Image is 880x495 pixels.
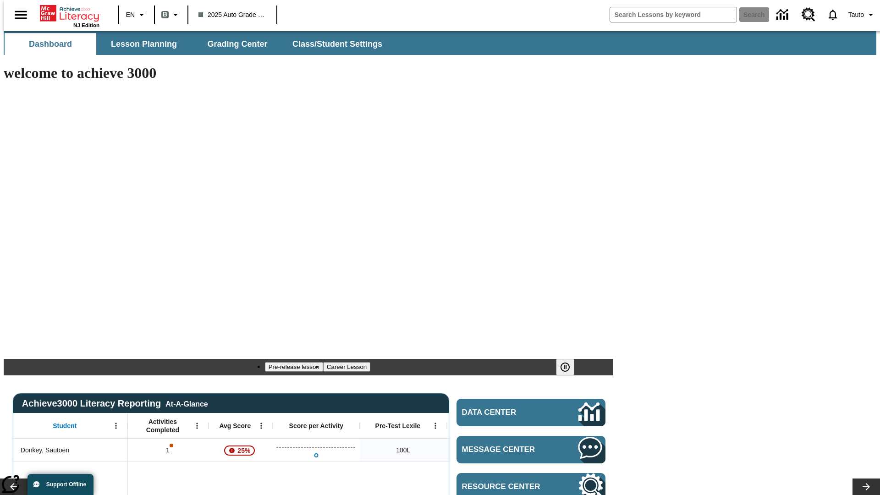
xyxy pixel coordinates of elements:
a: Resource Center, Will open in new tab [796,2,821,27]
span: 2025 Auto Grade 1 B [198,10,266,20]
div: Beginning reader 100 Lexile, ER, Based on the Lexile Reading measure, student is an Emerging Read... [447,439,534,462]
span: 25% [234,442,254,459]
span: Tauto [848,10,864,20]
button: Open Menu [429,419,442,433]
button: Profile/Settings [845,6,880,23]
span: Grading Center [207,39,267,49]
span: Support Offline [46,481,86,488]
p: 1 [165,445,171,455]
h1: welcome to achieve 3000 [4,65,613,82]
button: Open side menu [7,1,34,28]
button: Open Menu [254,419,268,433]
span: Achieve3000 Literacy Reporting [22,398,208,409]
span: Data Center [462,408,548,417]
button: Lesson carousel, Next [852,478,880,495]
div: SubNavbar [4,31,876,55]
button: Support Offline [27,474,93,495]
span: Pre-Test Lexile [375,422,421,430]
button: Pause [556,359,574,375]
div: At-A-Glance [165,398,208,408]
button: Boost Class color is gray green. Change class color [158,6,185,23]
span: NJ Edition [73,22,99,28]
div: SubNavbar [4,33,390,55]
button: Dashboard [5,33,96,55]
button: Grading Center [192,33,283,55]
button: Slide 2 Career Lesson [323,362,370,372]
input: search field [610,7,737,22]
div: Home [40,3,99,28]
span: EN [126,10,135,20]
span: Donkey, Sautoen [21,445,69,455]
div: , 25%, Attention! This student's Average First Try Score of 25% is below 65%, Donkey, Sautoen [209,439,273,462]
span: Lesson Planning [111,39,177,49]
div: 1, One or more Activity scores may be invalid., Donkey, Sautoen [128,439,209,462]
a: Notifications [821,3,845,27]
span: Dashboard [29,39,72,49]
button: Open Menu [109,419,123,433]
span: B [163,9,167,20]
span: Avg Score [219,422,251,430]
span: Message Center [462,445,551,454]
span: Resource Center [462,482,551,491]
a: Home [40,4,99,22]
span: Score per Activity [289,422,344,430]
span: Student [53,422,77,430]
button: Open Menu [190,419,204,433]
button: Class/Student Settings [285,33,390,55]
span: Class/Student Settings [292,39,382,49]
span: Activities Completed [132,418,193,434]
span: 100 Lexile, Donkey, Sautoen [396,445,410,455]
div: Pause [556,359,583,375]
button: Language: EN, Select a language [122,6,151,23]
a: Data Center [456,399,605,426]
button: Slide 1 Pre-release lesson [265,362,323,372]
a: Message Center [456,436,605,463]
a: Data Center [771,2,796,27]
button: Lesson Planning [98,33,190,55]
